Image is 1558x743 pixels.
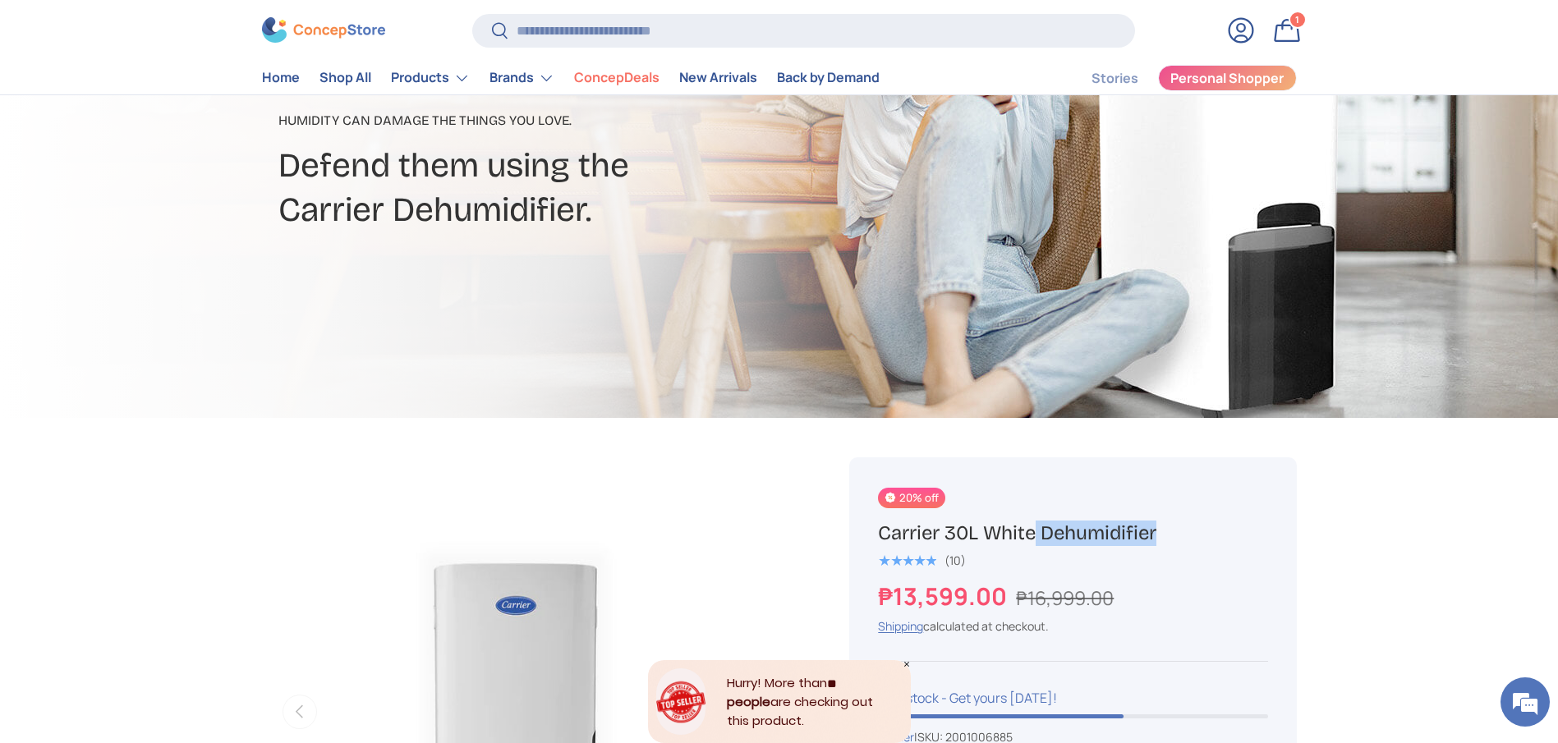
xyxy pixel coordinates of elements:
[1052,62,1297,94] nav: Secondary
[878,521,1267,546] h1: Carrier 30L White Dehumidifier
[1158,65,1297,91] a: Personal Shopper
[1016,585,1114,611] s: ₱16,999.00
[878,488,944,508] span: 20% off
[1092,62,1138,94] a: Stories
[878,553,936,568] div: 5.0 out of 5.0 stars
[278,111,909,131] p: Humidity can damage the things you love.
[878,553,936,569] span: ★★★★★
[381,62,480,94] summary: Products
[1295,14,1299,26] span: 1
[679,62,757,94] a: New Arrivals
[262,62,880,94] nav: Primary
[878,580,1011,612] strong: ₱13,599.00
[903,660,911,668] div: Close
[1170,72,1284,85] span: Personal Shopper
[480,62,564,94] summary: Brands
[878,550,966,568] a: 5.0 out of 5.0 stars (10)
[278,144,909,232] h2: Defend them using the Carrier Dehumidifier.
[262,18,385,44] img: ConcepStore
[941,689,1057,707] p: - Get yours [DATE]!
[878,618,923,634] a: Shipping
[262,62,300,94] a: Home
[319,62,371,94] a: Shop All
[574,62,660,94] a: ConcepDeals
[944,554,966,566] div: (10)
[777,62,880,94] a: Back by Demand
[878,617,1267,635] div: calculated at checkout.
